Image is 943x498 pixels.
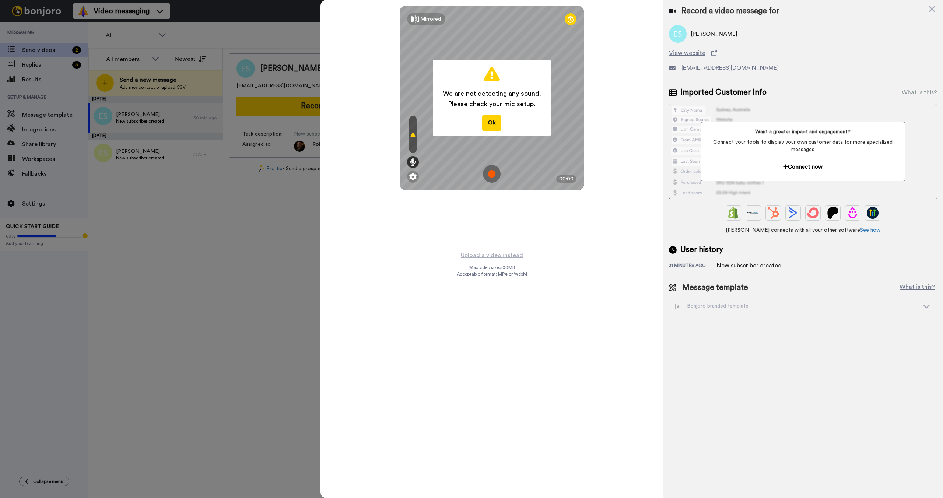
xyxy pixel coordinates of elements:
[482,115,501,131] button: Ok
[682,282,748,293] span: Message template
[556,175,576,183] div: 00:00
[767,207,779,219] img: Hubspot
[860,228,880,233] a: See how
[459,250,525,260] button: Upload a video instead
[787,207,799,219] img: ActiveCampaign
[897,282,937,293] button: What is this?
[443,88,541,99] span: We are not detecting any sound.
[680,244,723,255] span: User history
[827,207,839,219] img: Patreon
[669,49,937,57] a: View website
[483,165,501,183] img: ic_record_start.svg
[707,138,899,153] span: Connect your tools to display your own customer data for more specialized messages
[707,128,899,136] span: Want a greater impact and engagement?
[409,173,417,180] img: ic_gear.svg
[681,63,779,72] span: [EMAIL_ADDRESS][DOMAIN_NAME]
[847,207,859,219] img: Drip
[680,87,767,98] span: Imported Customer Info
[717,261,782,270] div: New subscriber created
[457,271,527,277] span: Acceptable format: MP4 or WebM
[807,207,819,219] img: ConvertKit
[747,207,759,219] img: Ontraport
[669,263,717,270] div: 31 minutes ago
[707,159,899,175] button: Connect now
[669,49,705,57] span: View website
[669,227,937,234] span: [PERSON_NAME] connects with all your other software
[443,99,541,109] span: Please check your mic setup.
[675,302,919,310] div: Bonjoro branded template
[675,304,681,309] img: demo-template.svg
[728,207,739,219] img: Shopify
[469,264,515,270] span: Max video size: 500 MB
[867,207,879,219] img: GoHighLevel
[902,88,937,97] div: What is this?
